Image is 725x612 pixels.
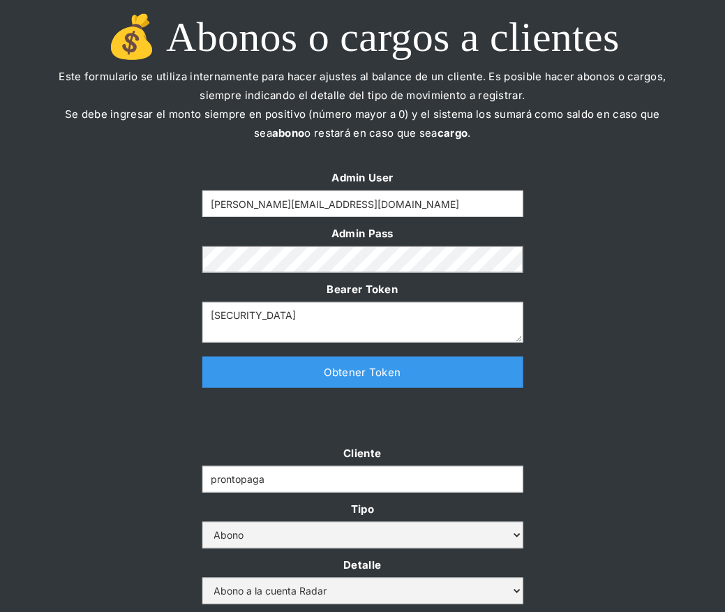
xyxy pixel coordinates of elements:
[49,67,677,161] p: Este formulario se utiliza internamente para hacer ajustes al balance de un cliente. Es posible h...
[272,126,305,140] strong: abono
[202,168,523,187] label: Admin User
[202,500,523,518] label: Tipo
[202,168,523,343] form: Form
[202,466,523,493] input: Example Text
[202,224,523,243] label: Admin Pass
[202,357,523,388] a: Obtener Token
[202,191,523,217] input: Example Text
[49,14,677,60] h1: 💰 Abonos o cargos a clientes
[202,444,523,463] label: Cliente
[202,555,523,574] label: Detalle
[202,280,523,299] label: Bearer Token
[438,126,468,140] strong: cargo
